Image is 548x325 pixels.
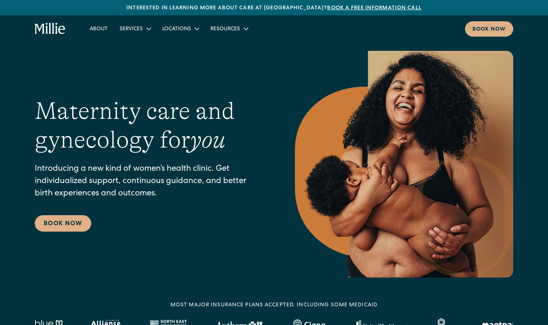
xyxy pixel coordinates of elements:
div: Locations [156,22,204,35]
a: About [84,22,114,35]
div: Resources [210,25,240,33]
a: Book a free information call [327,6,421,11]
h1: Maternity care and gynecology for [35,97,265,154]
div: Book now [472,26,506,34]
a: home [35,23,66,35]
p: Introducing a new kind of women’s health clinic. Get individualized support, continuous guidance,... [35,163,265,200]
div: Services [114,22,156,35]
div: Resources [204,22,253,35]
em: you [190,126,225,153]
div: MOST MAJOR INSURANCE PLANS ACCEPTED, INCLUDING some MEDICAID [170,301,378,309]
div: Services [120,25,143,33]
div: Locations [162,25,191,33]
img: Smiling mother with her baby in arms, celebrating body positivity and the nurturing bond of postp... [295,51,513,278]
a: Book now [465,21,513,37]
a: Book Now [35,215,91,232]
